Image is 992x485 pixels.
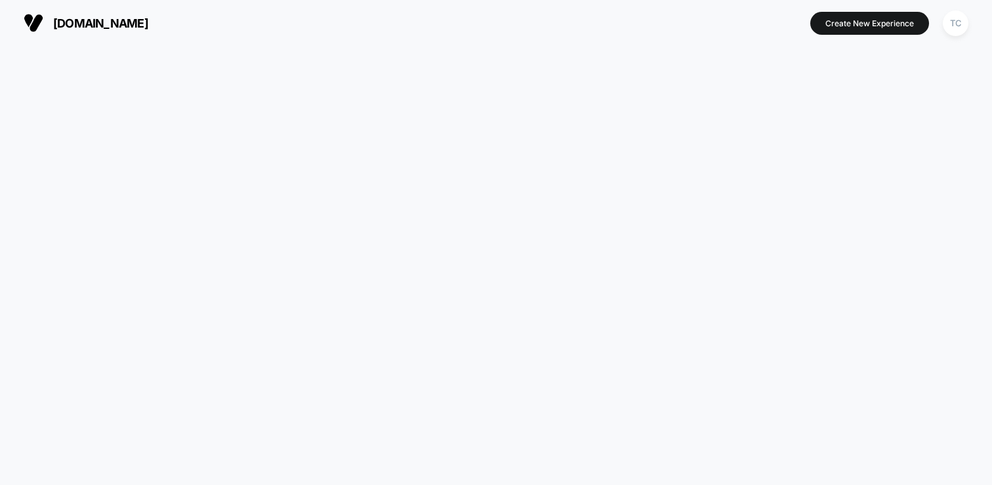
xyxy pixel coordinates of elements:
[24,13,43,33] img: Visually logo
[53,16,148,30] span: [DOMAIN_NAME]
[810,12,929,35] button: Create New Experience
[939,10,972,37] button: TC
[943,11,968,36] div: TC
[20,12,152,33] button: [DOMAIN_NAME]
